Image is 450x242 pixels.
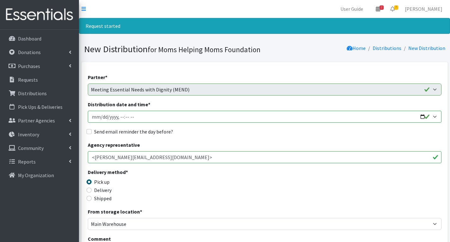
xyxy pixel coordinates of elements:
[148,101,150,108] abbr: required
[3,46,76,59] a: Donations
[380,5,384,10] span: 2
[18,158,36,165] p: Reports
[88,168,176,178] legend: Delivery method
[373,45,401,51] a: Distributions
[3,169,76,182] a: My Organization
[18,145,44,151] p: Community
[18,117,55,124] p: Partner Agencies
[18,63,40,69] p: Purchases
[18,104,63,110] p: Pick Ups & Deliveries
[18,77,38,83] p: Requests
[3,60,76,72] a: Purchases
[400,3,447,15] a: [PERSON_NAME]
[94,195,111,202] label: Shipped
[408,45,445,51] a: New Distribution
[3,155,76,168] a: Reports
[3,87,76,100] a: Distributions
[394,5,398,10] span: 7
[105,74,107,80] abbr: required
[94,128,173,135] label: Send email reminder the day before?
[371,3,385,15] a: 2
[94,178,110,186] label: Pick up
[335,3,368,15] a: User Guide
[140,208,142,215] abbr: required
[79,18,450,34] div: Request started
[18,35,41,42] p: Dashboard
[18,49,41,55] p: Donations
[18,90,47,96] p: Distributions
[18,131,39,138] p: Inventory
[126,169,128,175] abbr: required
[84,44,262,55] h1: New Distribution
[148,45,261,54] small: for Moms Helping Moms Foundation
[88,73,107,81] label: Partner
[94,186,111,194] label: Delivery
[3,128,76,141] a: Inventory
[88,101,150,108] label: Distribution date and time
[347,45,366,51] a: Home
[3,32,76,45] a: Dashboard
[88,141,140,149] label: Agency representative
[88,208,142,215] label: From storage location
[3,114,76,127] a: Partner Agencies
[3,73,76,86] a: Requests
[18,172,54,178] p: My Organization
[3,4,76,25] img: HumanEssentials
[385,3,400,15] a: 7
[3,101,76,113] a: Pick Ups & Deliveries
[3,142,76,154] a: Community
